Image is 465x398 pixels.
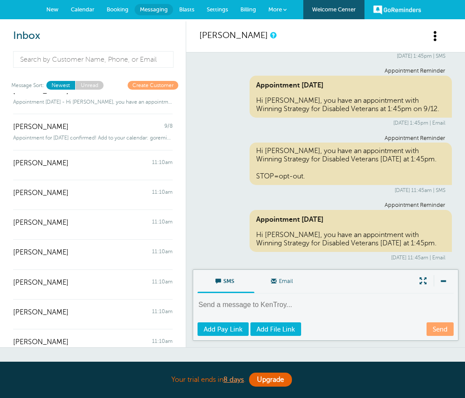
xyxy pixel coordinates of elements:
h2: Inbox [13,30,173,42]
a: This is a history of all communications between GoReminders and your customer. [270,32,275,38]
span: SMS [204,270,248,291]
a: Create Customer [128,81,178,89]
a: Newest [46,81,75,89]
div: Your trial ends in . [36,370,429,389]
div: [DATE] 11:45am | SMS [206,187,445,193]
span: 11:10am [152,189,173,197]
div: Appointment Reminder [206,68,445,74]
a: Add File Link [250,322,301,336]
span: [PERSON_NAME] [13,219,69,227]
span: [PERSON_NAME] [13,279,69,287]
a: 8 days [223,376,244,384]
a: Unread [75,81,104,89]
span: 11:10am [152,248,173,257]
span: Appointment [DATE] [256,81,446,90]
a: Upgrade [249,373,292,387]
span: [PERSON_NAME] [13,159,69,168]
span: [PERSON_NAME] [13,123,69,131]
input: Search by Customer Name, Phone, or Email [13,51,174,68]
div: [DATE] 1:45pm | Email [206,120,445,126]
span: 11:10am [152,279,173,287]
span: Appointment for [DATE] confirmed! Add to your calendar: goreminders [13,135,173,141]
span: [PERSON_NAME] [13,308,69,317]
span: 11:10am [152,219,173,227]
div: Hi [PERSON_NAME], you have an appointment with Winning Strategy for Disabled Veterans [DATE] at 1... [250,143,452,185]
span: Appointment [DATE] - Hi [PERSON_NAME], you have an appointment with Winning Strategy for Disabled... [13,99,173,105]
span: 11:10am [152,308,173,317]
a: Messaging [135,4,173,15]
span: Booking [107,6,128,13]
span: Appointment [DATE] [256,216,446,224]
span: [PERSON_NAME] [13,189,69,197]
span: Calendar [71,6,94,13]
span: 11:10am [152,159,173,168]
a: Refer someone to us! [229,361,312,370]
a: Add Pay Link [198,322,249,336]
span: 11:10am [152,338,173,346]
div: Appointment Reminder [206,135,445,142]
div: [DATE] 11:45am | Email [206,255,445,261]
span: More [268,6,282,13]
span: New [46,6,59,13]
span: Email [261,270,305,291]
a: Send [427,322,454,336]
span: [PERSON_NAME] [13,338,69,346]
span: [PERSON_NAME] [13,248,69,257]
span: Add Pay Link [204,326,243,333]
span: 9/8 [164,123,173,131]
span: Billing [240,6,256,13]
strong: free month [180,361,225,370]
div: [DATE] 1:45pm | SMS [206,53,445,59]
a: [PERSON_NAME] [199,30,268,40]
span: Blasts [179,6,194,13]
span: Message Sort: [11,81,44,89]
span: Settings [207,6,228,13]
div: Hi [PERSON_NAME], you have an appointment with Winning Strategy for Disabled Veterans [DATE] at 1... [250,210,452,252]
span: Add File Link [257,326,295,333]
div: Appointment Reminder [206,202,445,209]
span: Messaging [140,6,168,13]
div: Hi [PERSON_NAME], you have an appointment with Winning Strategy for Disabled Veterans at 1:45pm o... [250,76,452,118]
